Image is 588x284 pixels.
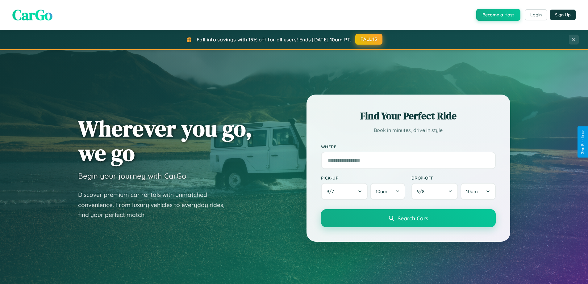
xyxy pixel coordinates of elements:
button: Login [525,9,547,20]
button: 10am [370,183,405,200]
button: Search Cars [321,209,496,227]
span: Search Cars [398,215,428,222]
h3: Begin your journey with CarGo [78,171,186,180]
span: 9 / 8 [417,189,427,194]
button: Sign Up [550,10,576,20]
div: Give Feedback [581,129,585,155]
span: Fall into savings with 15% off for all users! Ends [DATE] 10am PT. [197,36,351,43]
p: Discover premium car rentals with unmatched convenience. From luxury vehicles to everyday rides, ... [78,190,232,220]
button: FALL15 [355,34,382,45]
button: 9/8 [411,183,458,200]
h1: Wherever you go, we go [78,116,252,165]
p: Book in minutes, drive in style [321,126,496,135]
span: 9 / 7 [327,189,337,194]
button: 9/7 [321,183,368,200]
button: 10am [461,183,495,200]
label: Where [321,144,496,149]
span: 10am [376,189,387,194]
span: 10am [466,189,478,194]
button: Become a Host [476,9,520,21]
span: CarGo [12,5,52,25]
h2: Find Your Perfect Ride [321,109,496,123]
label: Drop-off [411,175,496,180]
label: Pick-up [321,175,405,180]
